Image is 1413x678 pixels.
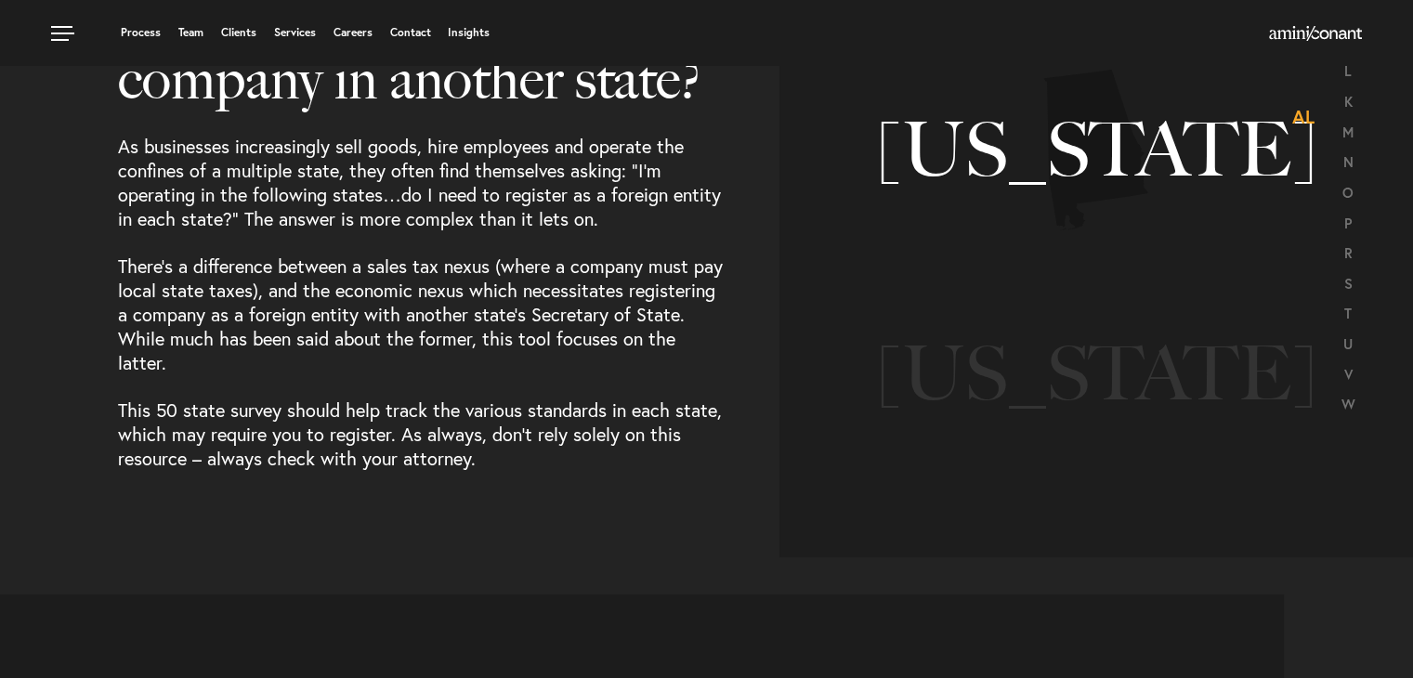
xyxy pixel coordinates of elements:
[1343,334,1353,353] a: U
[1342,183,1354,202] a: O
[448,27,490,38] a: Insights
[1344,214,1352,232] a: P
[1343,274,1352,293] a: S
[121,27,161,38] a: Process
[118,375,724,471] p: This 50 state survey should help track the various standards in each state, which may require you...
[1343,365,1352,384] a: V
[118,231,724,375] p: There’s a difference between a sales tax nexus (where a company must pay local state taxes), and ...
[178,27,203,38] a: Team
[779,38,1413,262] li: 2 of 51
[1341,395,1354,413] a: W
[1342,152,1353,171] a: N
[1343,92,1352,111] a: K
[221,27,256,38] a: Clients
[118,111,724,231] p: As businesses increasingly sell goods, hire employees and operate the confines of a multiple stat...
[877,336,1315,411] a: Alaska
[1342,123,1354,141] a: M
[877,336,1315,411] h3: [US_STATE]
[1344,304,1352,322] a: T
[274,27,316,38] a: Services
[1269,26,1362,41] img: Amini & Conant
[1291,108,1315,126] span: AL
[1269,27,1362,42] a: Home
[389,27,430,38] a: Contact
[334,27,373,38] a: Careers
[877,112,1315,187] h3: [US_STATE]
[1343,243,1352,262] a: R
[1344,61,1352,80] a: L
[877,112,1315,187] a: Alabama
[779,262,1413,486] li: 3 of 51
